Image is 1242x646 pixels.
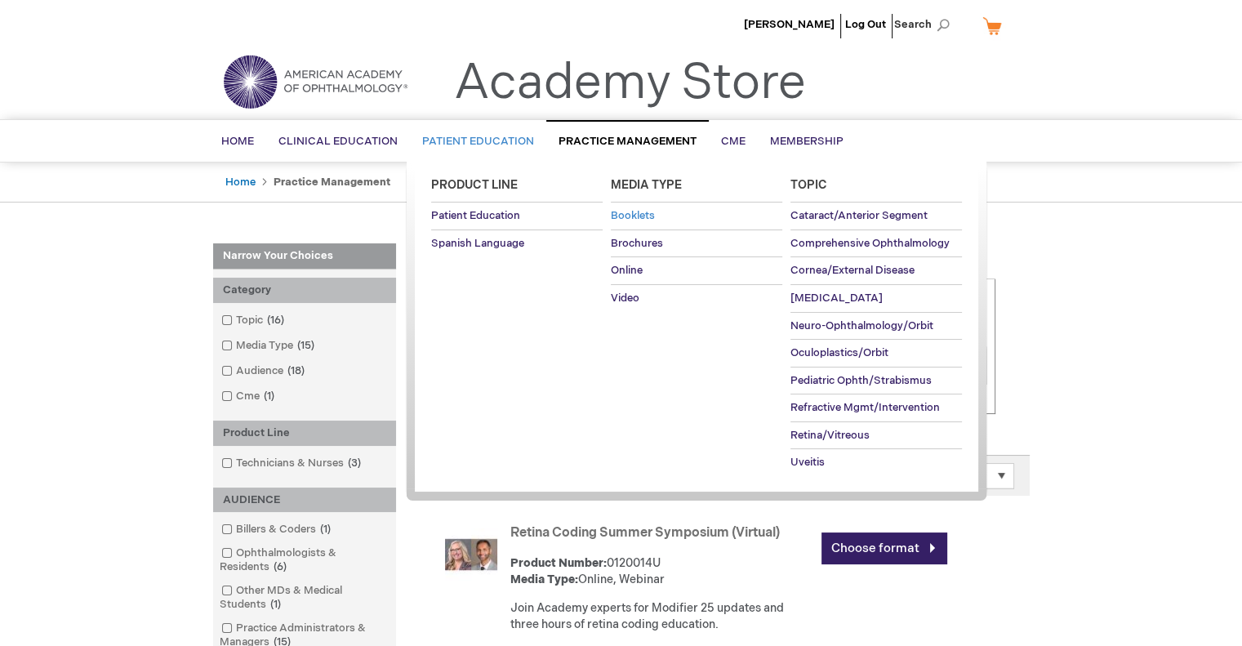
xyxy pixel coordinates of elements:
[611,209,655,222] span: Booklets
[217,583,392,613] a: Other MDs & Medical Students1
[790,456,825,469] span: Uveitis
[274,176,390,189] strong: Practice Management
[611,237,663,250] span: Brochures
[611,292,639,305] span: Video
[510,525,780,541] a: Retina Coding Summer Symposium (Virtual)
[217,363,311,379] a: Audience18
[611,264,643,277] span: Online
[431,237,524,250] span: Spanish Language
[422,135,534,148] span: Patient Education
[790,374,932,387] span: Pediatric Ophth/Strabismus
[217,546,392,575] a: Ophthalmologists & Residents6
[845,18,886,31] a: Log Out
[770,135,844,148] span: Membership
[213,421,396,446] div: Product Line
[721,135,746,148] span: CME
[269,560,291,573] span: 6
[221,135,254,148] span: Home
[790,346,888,359] span: Oculoplastics/Orbit
[790,429,870,442] span: Retina/Vitreous
[790,178,827,192] span: Topic
[454,54,806,113] a: Academy Store
[266,598,285,611] span: 1
[213,243,396,270] strong: Narrow Your Choices
[260,390,278,403] span: 1
[217,456,367,471] a: Technicians & Nurses3
[821,532,947,564] a: Choose format
[894,8,956,41] span: Search
[510,572,578,586] strong: Media Type:
[744,18,835,31] a: [PERSON_NAME]
[278,135,398,148] span: Clinical Education
[213,488,396,513] div: AUDIENCE
[316,523,335,536] span: 1
[431,209,520,222] span: Patient Education
[217,338,321,354] a: Media Type15
[790,292,883,305] span: [MEDICAL_DATA]
[790,319,933,332] span: Neuro-Ophthalmology/Orbit
[445,528,497,581] img: Retina Coding Summer Symposium (Virtual)
[510,600,813,633] div: Join Academy experts for Modifier 25 updates and three hours of retina coding education.
[213,278,396,303] div: Category
[559,135,697,148] span: Practice Management
[225,176,256,189] a: Home
[217,389,281,404] a: Cme1
[293,339,318,352] span: 15
[790,209,928,222] span: Cataract/Anterior Segment
[344,457,365,470] span: 3
[790,401,940,414] span: Refractive Mgmt/Intervention
[263,314,288,327] span: 16
[510,556,607,570] strong: Product Number:
[790,237,950,250] span: Comprehensive Ophthalmology
[611,178,682,192] span: Media Type
[790,264,915,277] span: Cornea/External Disease
[283,364,309,377] span: 18
[217,522,337,537] a: Billers & Coders1
[217,313,291,328] a: Topic16
[510,555,813,588] div: 0120014U Online, Webinar
[431,178,518,192] span: Product Line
